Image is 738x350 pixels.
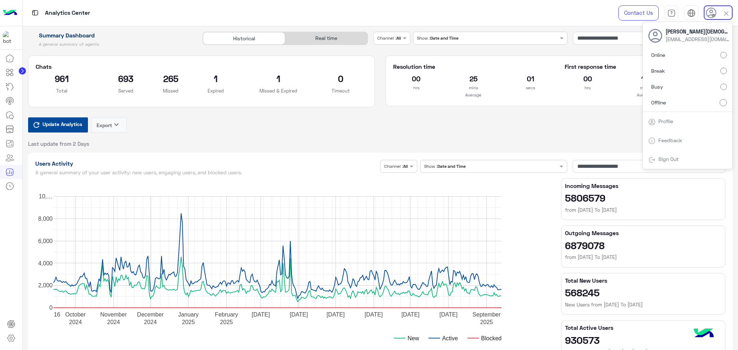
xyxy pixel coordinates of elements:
[393,73,439,84] h2: 00
[565,334,721,346] h2: 930573
[36,73,89,84] h2: 961
[651,99,666,106] span: Offline
[285,32,367,45] div: Real time
[36,63,368,70] h5: Chats
[69,319,82,325] text: 2024
[215,311,238,317] text: February
[565,206,721,214] h6: from [DATE] To [DATE]
[36,87,89,94] p: Total
[364,311,382,317] text: [DATE]
[722,9,730,18] img: close
[403,163,408,169] b: All
[203,32,285,45] div: Historical
[38,260,52,266] text: 4,000
[651,83,663,90] span: Busy
[396,35,401,41] b: All
[38,215,52,221] text: 8,000
[31,8,40,17] img: tab
[658,137,682,143] a: Feedback
[651,67,665,75] span: Break
[54,311,60,317] text: 16
[565,277,721,284] h5: Total New Users
[112,120,121,129] i: keyboard_arrow_down
[99,87,152,94] p: Served
[666,35,730,43] span: [EMAIL_ADDRESS][DOMAIN_NAME]
[507,73,553,84] h2: 01
[651,51,665,59] span: Online
[49,305,53,311] text: 0
[720,68,727,74] input: Break
[450,84,497,91] p: mins
[720,99,727,106] input: Offline
[648,118,655,126] img: tab
[648,137,655,144] img: tab
[393,84,439,91] p: hrs
[38,282,52,288] text: 2,000
[28,32,195,39] h1: Summary Dashboard
[565,229,721,237] h5: Outgoing Messages
[507,84,553,91] p: secs
[252,311,270,317] text: [DATE]
[442,335,458,341] text: Active
[565,182,721,189] h5: Incoming Messages
[565,84,611,91] p: hrs
[163,87,178,94] p: Missed
[163,73,178,84] h2: 265
[3,31,16,44] img: 1403182699927242
[38,238,52,244] text: 6,000
[220,319,233,325] text: 2025
[481,335,502,341] text: Blocked
[178,311,199,317] text: January
[35,170,378,175] h5: A general summary of your user activity: new users, engaging users, and blocked users.
[666,28,730,35] span: [PERSON_NAME][DEMOGRAPHIC_DATA]
[664,5,679,21] a: tab
[290,311,308,317] text: [DATE]
[28,41,195,47] h5: A general summary of agents
[720,52,727,58] input: Online
[28,140,89,147] span: Last update from 2 Days
[28,117,88,133] button: Update Analytics
[565,192,721,203] h2: 5806579
[253,73,303,84] h2: 1
[691,321,716,346] img: hulul-logo.png
[565,287,721,298] h2: 568245
[401,311,419,317] text: [DATE]
[480,319,493,325] text: 2025
[65,311,86,317] text: October
[408,335,419,341] text: New
[565,91,725,99] p: Average
[565,63,725,70] h5: First response time
[137,311,164,317] text: December
[648,156,655,163] img: tab
[100,311,127,317] text: November
[565,239,721,251] h2: 6879078
[472,311,501,317] text: September
[658,118,673,124] a: Profile
[667,9,676,17] img: tab
[41,119,84,129] span: Update Analytics
[35,160,378,167] h1: Users Activity
[439,311,457,317] text: [DATE]
[99,73,152,84] h2: 693
[39,193,52,199] text: 10,…
[618,5,659,21] a: Contact Us
[565,253,721,261] h6: from [DATE] To [DATE]
[45,8,90,18] p: Analytics Center
[687,9,695,17] img: tab
[314,87,367,94] p: Timeout
[658,156,679,162] a: Sign Out
[107,319,120,325] text: 2024
[393,63,553,70] h5: Resolution time
[91,117,127,133] button: Exportkeyboard_arrow_down
[189,73,242,84] h2: 1
[437,163,466,169] b: Date and Time
[182,319,195,325] text: 2025
[565,301,721,308] h6: New Users from [DATE] To [DATE]
[720,84,727,90] input: Busy
[622,84,668,91] p: mins
[622,73,668,84] h2: 12
[430,35,458,41] b: Date and Time
[450,73,497,84] h2: 25
[393,91,553,99] p: Average
[565,324,721,331] h5: Total Active Users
